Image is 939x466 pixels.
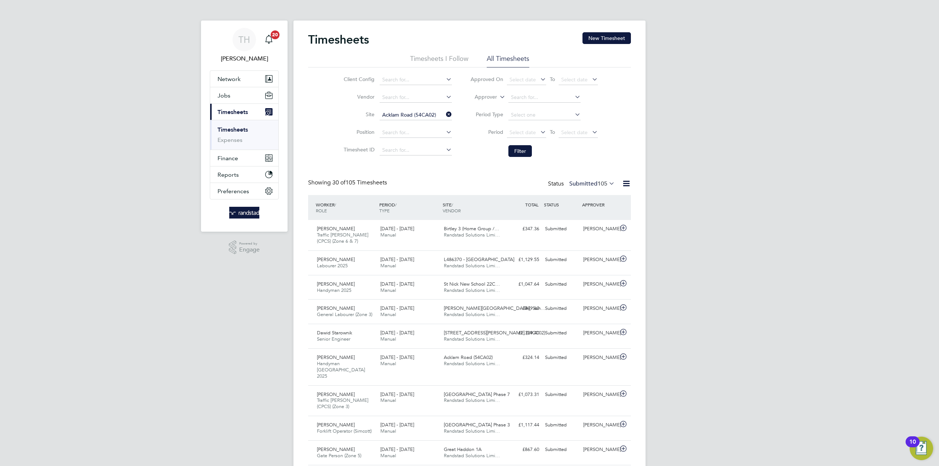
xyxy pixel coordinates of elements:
span: St Nick New School 22C… [444,281,500,287]
span: Manual [380,232,396,238]
span: Birtley 3 (Home Group /… [444,225,499,232]
span: Powered by [239,241,260,247]
div: STATUS [542,198,580,211]
div: £347.36 [504,223,542,235]
div: [PERSON_NAME] [580,254,618,266]
div: Submitted [542,419,580,431]
span: / [335,202,336,208]
span: Manual [380,287,396,293]
span: Tom Heath [210,54,279,63]
div: Timesheets [210,120,278,150]
span: Manual [380,311,396,318]
span: Senior Engineer [317,336,350,342]
span: TH [238,35,250,44]
span: 30 of [332,179,346,186]
div: £1,073.31 [504,389,542,401]
nav: Main navigation [201,21,288,232]
span: / [452,202,453,208]
a: 20 [262,28,276,51]
span: [PERSON_NAME] [317,225,355,232]
img: randstad-logo-retina.png [229,207,260,219]
span: [DATE] - [DATE] [380,446,414,452]
span: TYPE [379,208,390,213]
div: Submitted [542,444,580,456]
span: TOTAL [525,202,538,208]
button: Finance [210,150,278,166]
span: Finance [218,155,238,162]
div: Submitted [542,302,580,315]
span: Timesheets [218,109,248,115]
span: Gate Person (Zone 5) [317,452,361,459]
span: [DATE] - [DATE] [380,225,414,232]
label: Period Type [470,111,503,118]
span: Labourer 2025 [317,263,348,269]
button: Filter [508,145,532,157]
div: [PERSON_NAME] [580,327,618,339]
label: Position [341,129,374,135]
span: Randstad Solutions Limi… [444,452,500,459]
span: Handyman [GEOGRAPHIC_DATA] 2025 [317,360,365,379]
label: Approver [464,93,497,101]
span: [DATE] - [DATE] [380,305,414,311]
button: Network [210,71,278,87]
span: Reports [218,171,239,178]
span: 20 [271,30,279,39]
span: To [548,74,557,84]
div: [PERSON_NAME] [580,389,618,401]
input: Search for... [380,92,452,103]
div: [PERSON_NAME] [580,302,618,315]
span: Randstad Solutions Limi… [444,311,500,318]
div: WORKER [314,198,377,217]
span: General Labourer (Zone 3) [317,311,372,318]
input: Search for... [380,145,452,155]
span: [PERSON_NAME] [317,391,355,397]
span: [DATE] - [DATE] [380,354,414,360]
div: £2,329.40 [504,327,542,339]
span: [PERSON_NAME] [317,305,355,311]
span: Select date [509,76,536,83]
label: Approved On [470,76,503,82]
span: [DATE] - [DATE] [380,330,414,336]
div: PERIOD [377,198,441,217]
span: Manual [380,397,396,403]
span: Acklam Road (54CA02) [444,354,493,360]
div: [PERSON_NAME] [580,223,618,235]
span: [GEOGRAPHIC_DATA] Phase 7 [444,391,510,397]
div: [PERSON_NAME] [580,419,618,431]
span: [PERSON_NAME] [317,422,355,428]
button: Timesheets [210,104,278,120]
span: [GEOGRAPHIC_DATA] Phase 3 [444,422,510,428]
span: Traffic [PERSON_NAME] (CPCS) (Zone 6 & 7) [317,232,368,244]
span: Randstad Solutions Limi… [444,263,500,269]
input: Search for... [380,128,452,138]
span: Randstad Solutions Limi… [444,287,500,293]
span: ROLE [316,208,327,213]
a: Timesheets [218,126,248,133]
button: Jobs [210,87,278,103]
span: Randstad Solutions Limi… [444,232,500,238]
a: TH[PERSON_NAME] [210,28,279,63]
div: £849.60 [504,302,542,315]
div: Submitted [542,327,580,339]
input: Search for... [380,110,452,120]
span: 105 Timesheets [332,179,387,186]
h2: Timesheets [308,32,369,47]
label: Site [341,111,374,118]
span: [STREET_ADDRESS][PERSON_NAME] (54CC02) [444,330,545,336]
span: Traffic [PERSON_NAME] (CPCS) (Zone 3) [317,397,368,410]
input: Select one [508,110,581,120]
div: Submitted [542,223,580,235]
div: Submitted [542,352,580,364]
span: [PERSON_NAME] [317,446,355,452]
span: Select date [561,76,588,83]
span: [DATE] - [DATE] [380,256,414,263]
div: Status [548,179,616,189]
span: Manual [380,336,396,342]
div: £867.60 [504,444,542,456]
div: Submitted [542,389,580,401]
span: Manual [380,428,396,434]
span: / [395,202,397,208]
span: Handyman 2025 [317,287,351,293]
div: Showing [308,179,388,187]
span: [DATE] - [DATE] [380,422,414,428]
